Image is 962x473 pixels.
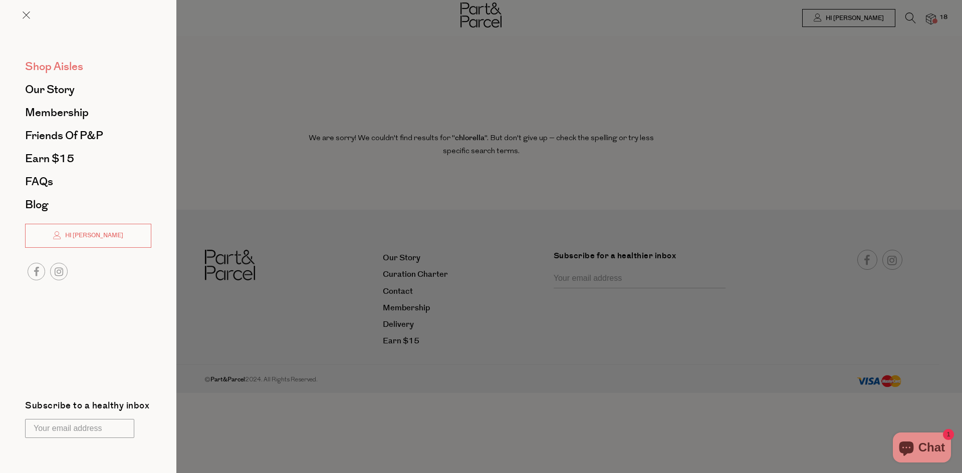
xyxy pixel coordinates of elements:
span: Earn $15 [25,151,74,167]
span: Blog [25,197,48,213]
inbox-online-store-chat: Shopify online store chat [890,432,954,465]
span: Membership [25,105,89,121]
label: Subscribe to a healthy inbox [25,401,149,414]
span: Friends of P&P [25,128,103,144]
input: Your email address [25,419,134,438]
a: Hi [PERSON_NAME] [25,224,151,248]
a: Blog [25,199,151,210]
span: Shop Aisles [25,59,83,75]
a: Our Story [25,84,151,95]
a: Shop Aisles [25,61,151,72]
span: FAQs [25,174,53,190]
span: Our Story [25,82,75,98]
a: Membership [25,107,151,118]
a: Earn $15 [25,153,151,164]
a: FAQs [25,176,151,187]
span: Hi [PERSON_NAME] [63,231,123,240]
a: Friends of P&P [25,130,151,141]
